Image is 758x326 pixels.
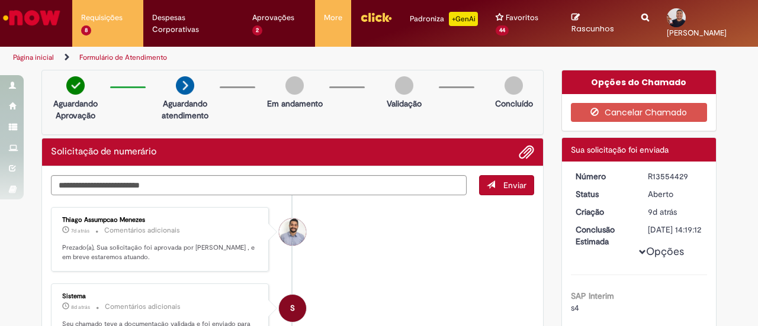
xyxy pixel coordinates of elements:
[519,144,534,160] button: Adicionar anexos
[571,103,708,122] button: Cancelar Chamado
[62,293,259,300] div: Sistema
[81,25,91,35] span: 8
[156,98,214,121] p: Aguardando atendimento
[648,206,677,217] span: 9d atrás
[9,47,496,69] ul: Trilhas de página
[479,175,534,195] button: Enviar
[648,206,677,217] time: 22/09/2025 11:04:00
[667,28,727,38] span: [PERSON_NAME]
[252,25,262,35] span: 2
[571,302,579,313] span: s4
[571,291,614,301] b: SAP Interim
[571,23,614,34] span: Rascunhos
[496,25,509,35] span: 44
[567,224,640,247] dt: Conclusão Estimada
[571,144,669,155] span: Sua solicitação foi enviada
[567,188,640,200] dt: Status
[152,12,235,35] span: Despesas Corporativas
[13,53,54,62] a: Página inicial
[290,294,295,322] span: S
[279,295,306,322] div: System
[267,98,323,109] p: Em andamento
[71,304,90,311] span: 8d atrás
[360,8,392,26] img: click_logo_yellow_360x200.png
[51,147,156,157] h2: Solicitação de numerário Histórico de tíquete
[104,225,180,235] small: Comentários adicionais
[648,170,703,182] div: R13554429
[495,98,533,109] p: Concluído
[62,217,259,224] div: Thiago Assumpcao Menezes
[567,206,640,218] dt: Criação
[562,70,717,94] div: Opções do Chamado
[71,304,90,311] time: 22/09/2025 14:44:55
[81,12,123,24] span: Requisições
[79,53,167,62] a: Formulário de Atendimento
[387,98,422,109] p: Validação
[506,12,538,24] span: Favoritos
[449,12,478,26] p: +GenAi
[410,12,478,26] div: Padroniza
[71,227,89,234] span: 7d atrás
[324,12,342,24] span: More
[105,302,181,312] small: Comentários adicionais
[51,175,467,195] textarea: Digite sua mensagem aqui...
[279,218,306,246] div: Thiago Assumpcao Menezes
[571,12,624,34] a: Rascunhos
[503,180,526,191] span: Enviar
[47,98,104,121] p: Aguardando Aprovação
[505,76,523,95] img: img-circle-grey.png
[1,6,62,30] img: ServiceNow
[648,188,703,200] div: Aberto
[176,76,194,95] img: arrow-next.png
[395,76,413,95] img: img-circle-grey.png
[66,76,85,95] img: check-circle-green.png
[567,170,640,182] dt: Número
[285,76,304,95] img: img-circle-grey.png
[62,243,259,262] p: Prezado(a), Sua solicitação foi aprovada por [PERSON_NAME] , e em breve estaremos atuando.
[648,224,703,235] div: [DATE] 14:19:12
[71,227,89,234] time: 23/09/2025 19:58:24
[252,12,294,24] span: Aprovações
[648,206,703,218] div: 22/09/2025 11:04:00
